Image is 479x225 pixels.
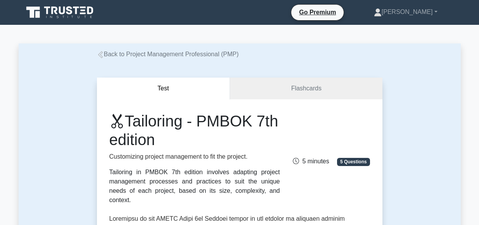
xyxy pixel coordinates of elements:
[337,158,370,166] span: 5 Questions
[109,168,280,205] div: Tailoring in PMBOK 7th edition involves adapting project management processes and practices to su...
[293,158,329,164] span: 5 minutes
[230,78,382,100] a: Flashcards
[97,51,239,57] a: Back to Project Management Professional (PMP)
[294,7,341,17] a: Go Premium
[355,4,456,20] a: [PERSON_NAME]
[109,152,280,161] p: Customizing project management to fit the project.
[109,112,280,149] h1: Tailoring - PMBOK 7th edition
[97,78,230,100] button: Test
